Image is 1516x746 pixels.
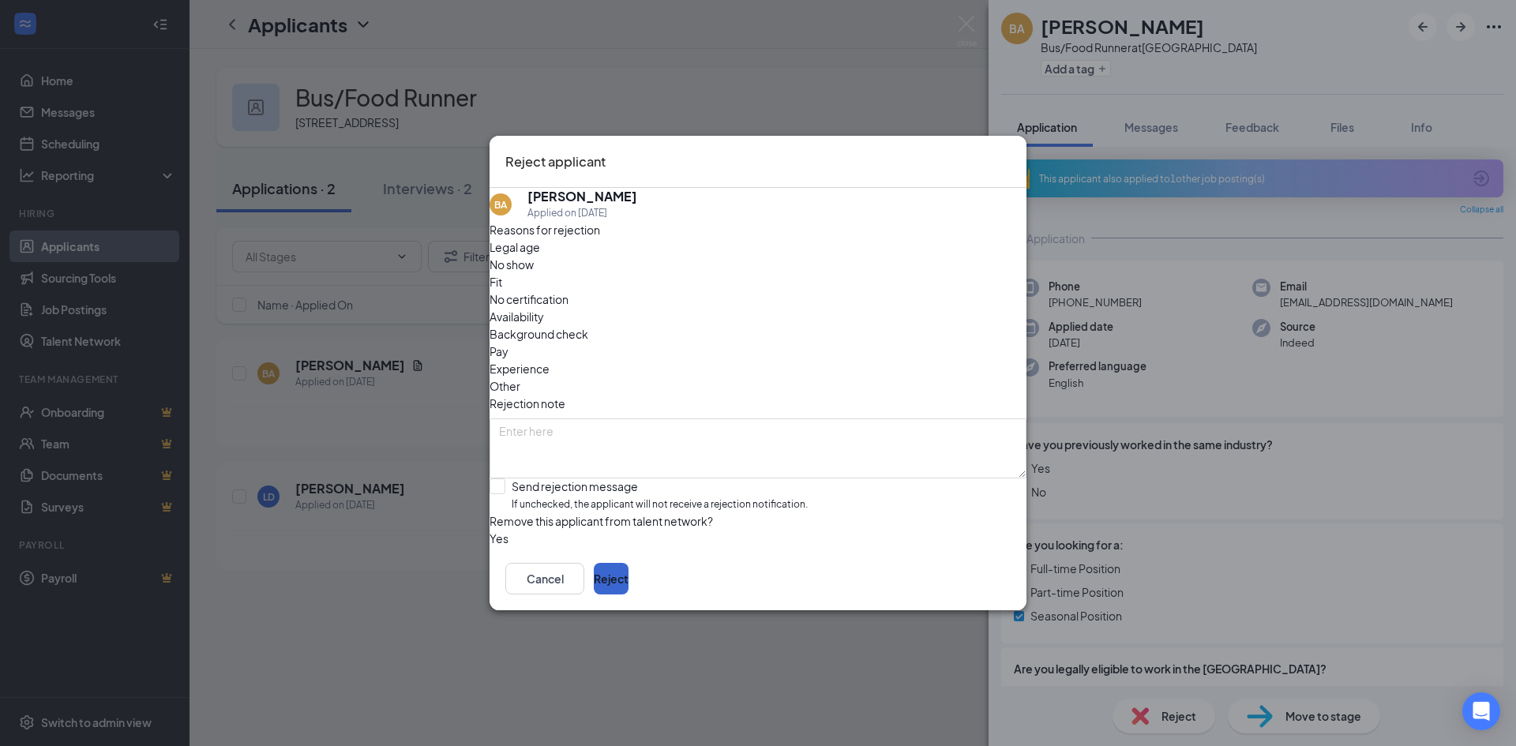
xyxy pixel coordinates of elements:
[490,273,502,291] span: Fit
[1462,692,1500,730] div: Open Intercom Messenger
[490,360,550,377] span: Experience
[490,256,534,273] span: No show
[527,205,637,221] div: Applied on [DATE]
[490,514,713,528] span: Remove this applicant from talent network?
[527,188,637,205] h5: [PERSON_NAME]
[490,308,544,325] span: Availability
[594,563,629,594] button: Reject
[494,198,507,212] div: BA
[490,343,508,360] span: Pay
[490,377,520,395] span: Other
[490,530,508,547] span: Yes
[490,325,588,343] span: Background check
[505,563,584,594] button: Cancel
[490,238,540,256] span: Legal age
[490,396,565,410] span: Rejection note
[505,152,606,172] h3: Reject applicant
[490,223,600,237] span: Reasons for rejection
[490,291,568,308] span: No certification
